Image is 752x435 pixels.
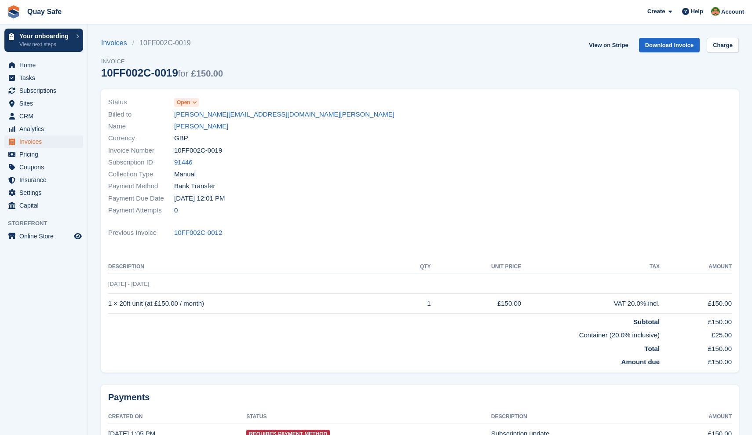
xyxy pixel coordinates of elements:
[585,38,632,52] a: View on Stripe
[19,97,72,110] span: Sites
[4,199,83,212] a: menu
[19,148,72,161] span: Pricing
[24,4,65,19] a: Quay Safe
[4,97,83,110] a: menu
[660,340,732,354] td: £150.00
[174,169,196,179] span: Manual
[691,7,703,16] span: Help
[174,205,178,216] span: 0
[491,410,662,424] th: Description
[174,181,215,191] span: Bank Transfer
[19,40,72,48] p: View next steps
[398,260,431,274] th: QTY
[521,260,660,274] th: Tax
[660,260,732,274] th: Amount
[19,33,72,39] p: Your onboarding
[431,260,522,274] th: Unit Price
[711,7,720,16] img: Fiona Connor
[662,410,732,424] th: Amount
[174,194,225,204] time: 2025-08-19 11:01:05 UTC
[108,181,174,191] span: Payment Method
[19,123,72,135] span: Analytics
[108,260,398,274] th: Description
[108,228,174,238] span: Previous Invoice
[621,358,660,366] strong: Amount due
[101,67,223,79] div: 10FF002C-0019
[4,110,83,122] a: menu
[4,135,83,148] a: menu
[521,299,660,309] div: VAT 20.0% incl.
[108,392,732,403] h2: Payments
[721,7,744,16] span: Account
[108,327,660,340] td: Container (20.0% inclusive)
[660,313,732,327] td: £150.00
[246,410,491,424] th: Status
[108,281,149,287] span: [DATE] - [DATE]
[19,230,72,242] span: Online Store
[108,410,246,424] th: Created On
[101,38,223,48] nav: breadcrumbs
[4,123,83,135] a: menu
[174,146,222,156] span: 10FF002C-0019
[19,199,72,212] span: Capital
[108,157,174,168] span: Subscription ID
[19,161,72,173] span: Coupons
[707,38,739,52] a: Charge
[19,174,72,186] span: Insurance
[647,7,665,16] span: Create
[174,121,228,132] a: [PERSON_NAME]
[4,161,83,173] a: menu
[108,97,174,107] span: Status
[4,84,83,97] a: menu
[4,148,83,161] a: menu
[633,318,660,325] strong: Subtotal
[4,59,83,71] a: menu
[19,72,72,84] span: Tasks
[108,205,174,216] span: Payment Attempts
[4,230,83,242] a: menu
[178,69,188,78] span: for
[398,294,431,314] td: 1
[108,294,398,314] td: 1 × 20ft unit (at £150.00 / month)
[108,110,174,120] span: Billed to
[19,135,72,148] span: Invoices
[431,294,522,314] td: £150.00
[660,354,732,367] td: £150.00
[19,59,72,71] span: Home
[8,219,88,228] span: Storefront
[7,5,20,18] img: stora-icon-8386f47178a22dfd0bd8f6a31ec36ba5ce8667c1dd55bd0f319d3a0aa187defe.svg
[108,121,174,132] span: Name
[108,146,174,156] span: Invoice Number
[191,69,223,78] span: £150.00
[174,97,199,107] a: Open
[660,327,732,340] td: £25.00
[660,294,732,314] td: £150.00
[108,133,174,143] span: Currency
[639,38,700,52] a: Download Invoice
[174,228,222,238] a: 10FF002C-0012
[174,157,193,168] a: 91446
[4,72,83,84] a: menu
[174,133,188,143] span: GBP
[108,194,174,204] span: Payment Due Date
[4,186,83,199] a: menu
[4,29,83,52] a: Your onboarding View next steps
[644,345,660,352] strong: Total
[174,110,394,120] a: [PERSON_NAME][EMAIL_ADDRESS][DOMAIN_NAME][PERSON_NAME]
[4,174,83,186] a: menu
[19,186,72,199] span: Settings
[108,169,174,179] span: Collection Type
[101,57,223,66] span: Invoice
[19,84,72,97] span: Subscriptions
[101,38,132,48] a: Invoices
[73,231,83,241] a: Preview store
[177,99,190,106] span: Open
[19,110,72,122] span: CRM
